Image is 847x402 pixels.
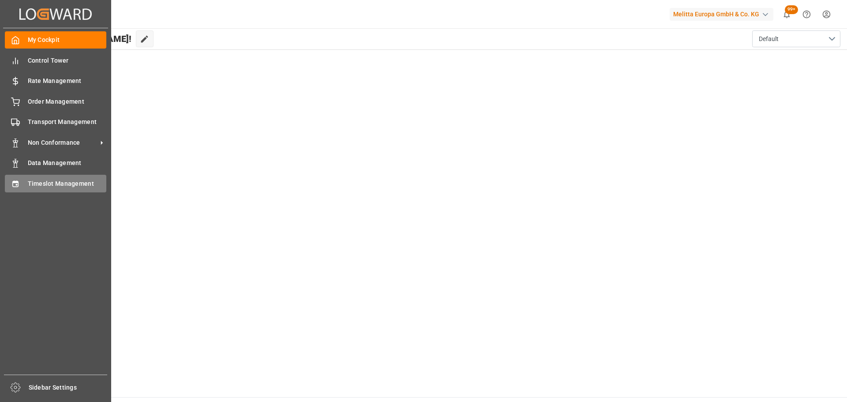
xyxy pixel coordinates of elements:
span: Data Management [28,158,107,168]
button: Help Center [797,4,817,24]
button: show 100 new notifications [777,4,797,24]
span: My Cockpit [28,35,107,45]
span: Non Conformance [28,138,97,147]
a: Order Management [5,93,106,110]
a: Control Tower [5,52,106,69]
span: Transport Management [28,117,107,127]
a: Transport Management [5,113,106,131]
span: Default [759,34,779,44]
span: Hello [PERSON_NAME]! [37,30,131,47]
span: Timeslot Management [28,179,107,188]
button: Melitta Europa GmbH & Co. KG [670,6,777,23]
span: Order Management [28,97,107,106]
div: Melitta Europa GmbH & Co. KG [670,8,773,21]
a: My Cockpit [5,31,106,49]
a: Rate Management [5,72,106,90]
span: Sidebar Settings [29,383,108,392]
button: open menu [752,30,840,47]
span: Rate Management [28,76,107,86]
span: 99+ [785,5,798,14]
a: Data Management [5,154,106,172]
span: Control Tower [28,56,107,65]
a: Timeslot Management [5,175,106,192]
